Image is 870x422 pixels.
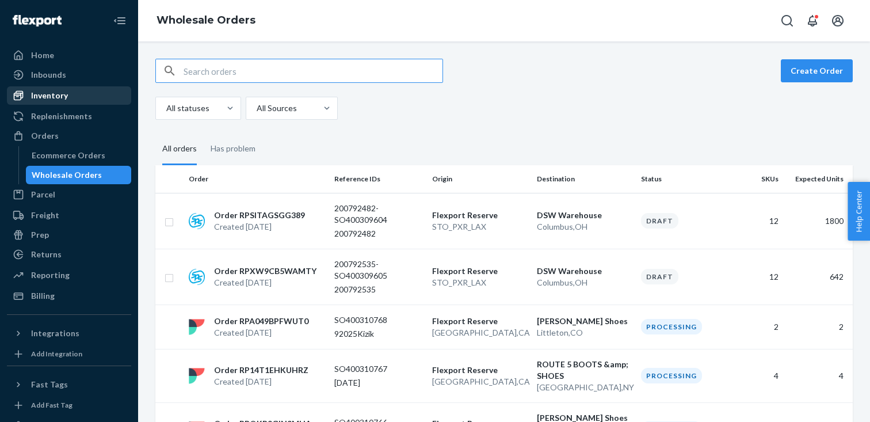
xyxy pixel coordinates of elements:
[432,265,528,277] p: Flexport Reserve
[7,266,131,284] a: Reporting
[537,277,632,288] p: Columbus , OH
[783,305,853,349] td: 2
[7,398,131,412] a: Add Fast Tag
[7,66,131,84] a: Inbounds
[26,146,132,165] a: Ecommerce Orders
[432,315,528,327] p: Flexport Reserve
[641,319,702,334] div: Processing
[334,203,423,226] p: 200792482-SO400309604
[255,102,257,114] input: All Sources
[428,165,532,193] th: Origin
[7,287,131,305] a: Billing
[31,111,92,122] div: Replenishments
[781,59,853,82] button: Create Order
[734,165,783,193] th: SKUs
[537,327,632,339] p: Littleton , CO
[334,284,423,295] p: 200792535
[31,249,62,260] div: Returns
[330,165,428,193] th: Reference IDs
[7,245,131,264] a: Returns
[31,189,55,200] div: Parcel
[165,102,166,114] input: All statuses
[31,50,54,61] div: Home
[7,347,131,361] a: Add Integration
[537,359,632,382] p: ROUTE 5 BOOTS &amp; SHOES
[31,229,49,241] div: Prep
[776,9,799,32] button: Open Search Box
[13,15,62,26] img: Flexport logo
[31,90,68,101] div: Inventory
[31,400,72,410] div: Add Fast Tag
[32,169,102,181] div: Wholesale Orders
[783,193,853,249] td: 1800
[32,150,105,161] div: Ecommerce Orders
[31,210,59,221] div: Freight
[214,364,308,376] p: Order RP14T1EHKUHRZ
[214,221,305,233] p: Created [DATE]
[432,277,528,288] p: STO_PXR_LAX
[537,221,632,233] p: Columbus , OH
[334,377,423,389] p: 9/20/25
[734,305,783,349] td: 2
[334,328,423,340] p: 92025Kizik
[214,327,308,339] p: Created [DATE]
[537,315,632,327] p: [PERSON_NAME] Shoes
[783,249,853,305] td: 642
[7,107,131,126] a: Replenishments
[189,269,205,285] img: sps-commerce logo
[432,376,528,387] p: [GEOGRAPHIC_DATA] , CA
[31,130,59,142] div: Orders
[641,368,702,383] div: Processing
[162,134,197,165] div: All orders
[31,328,79,339] div: Integrations
[214,210,305,221] p: Order RPSITAGSGG389
[214,265,316,277] p: Order RPXW9CB5WAMTY
[31,69,66,81] div: Inbounds
[334,314,423,326] p: SO400310768
[826,9,849,32] button: Open account menu
[432,364,528,376] p: Flexport Reserve
[432,210,528,221] p: Flexport Reserve
[7,86,131,105] a: Inventory
[734,193,783,249] td: 12
[734,249,783,305] td: 12
[214,277,316,288] p: Created [DATE]
[214,315,308,327] p: Order RPA049BPFWUT0
[31,379,68,390] div: Fast Tags
[537,382,632,393] p: [GEOGRAPHIC_DATA] , NY
[641,269,678,284] div: Draft
[7,46,131,64] a: Home
[147,4,265,37] ol: breadcrumbs
[7,226,131,244] a: Prep
[184,59,442,82] input: Search orders
[189,368,205,384] img: flexport logo
[7,127,131,145] a: Orders
[641,213,678,229] div: Draft
[432,221,528,233] p: STO_PXR_LAX
[184,165,330,193] th: Order
[31,290,55,302] div: Billing
[31,349,82,359] div: Add Integration
[783,349,853,402] td: 4
[537,210,632,221] p: DSW Warehouse
[7,324,131,343] button: Integrations
[211,134,255,164] div: Has problem
[189,319,205,335] img: flexport logo
[31,269,70,281] div: Reporting
[532,165,637,193] th: Destination
[334,258,423,282] p: 200792535-SO400309605
[7,185,131,204] a: Parcel
[432,327,528,339] p: [GEOGRAPHIC_DATA] , CA
[734,349,783,402] td: 4
[848,182,870,241] button: Help Center
[157,14,255,26] a: Wholesale Orders
[7,375,131,394] button: Fast Tags
[26,166,132,184] a: Wholesale Orders
[334,228,423,239] p: 200792482
[801,9,824,32] button: Open notifications
[783,165,853,193] th: Expected Units
[334,363,423,375] p: SO400310767
[108,9,131,32] button: Close Navigation
[537,265,632,277] p: DSW Warehouse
